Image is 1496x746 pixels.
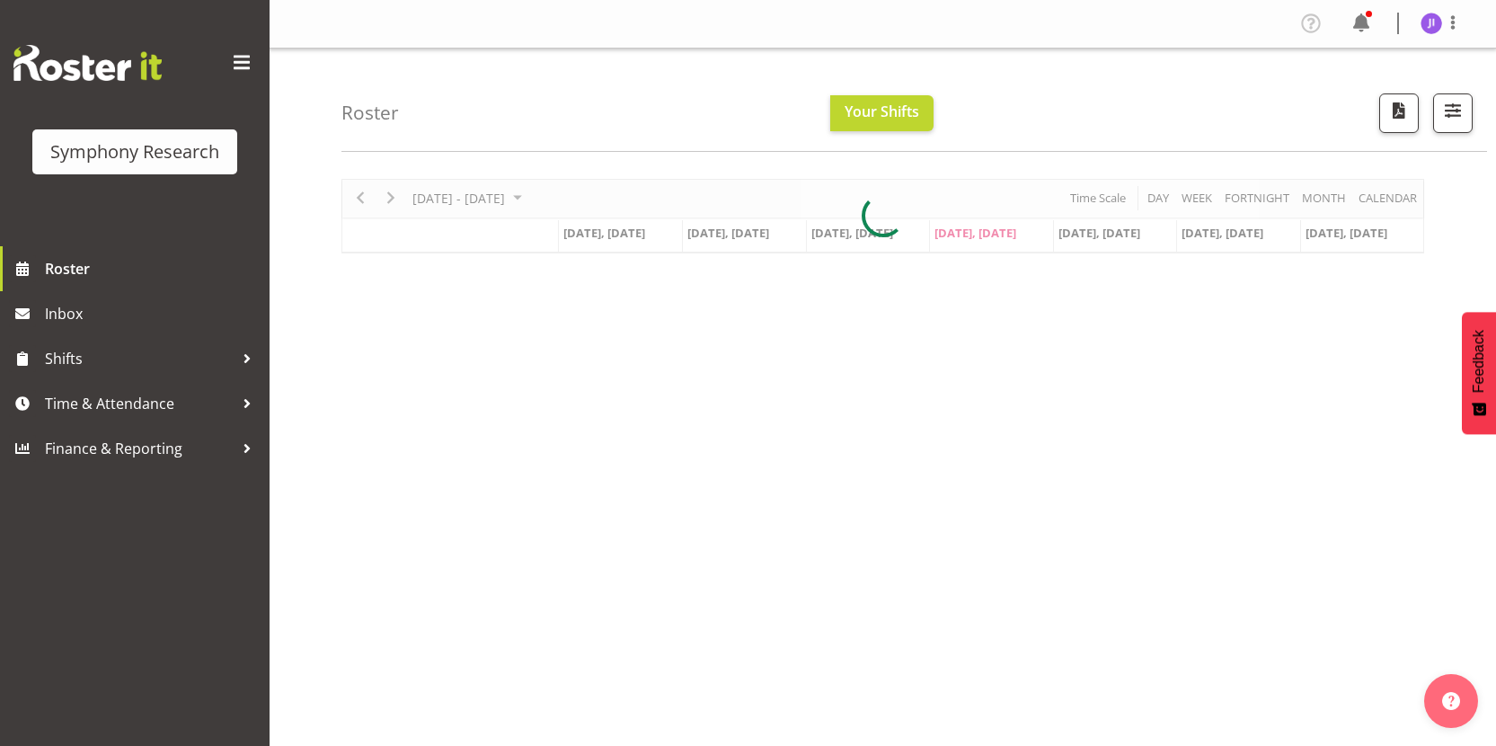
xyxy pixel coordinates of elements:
[1421,13,1442,34] img: jonathan-isidoro5583.jpg
[1442,692,1460,710] img: help-xxl-2.png
[845,102,919,121] span: Your Shifts
[45,390,234,417] span: Time & Attendance
[1433,93,1473,133] button: Filter Shifts
[341,102,399,123] h4: Roster
[13,45,162,81] img: Rosterit website logo
[45,300,261,327] span: Inbox
[50,138,219,165] div: Symphony Research
[830,95,934,131] button: Your Shifts
[45,255,261,282] span: Roster
[1379,93,1419,133] button: Download a PDF of the roster according to the set date range.
[1471,330,1487,393] span: Feedback
[1462,312,1496,434] button: Feedback - Show survey
[45,435,234,462] span: Finance & Reporting
[45,345,234,372] span: Shifts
